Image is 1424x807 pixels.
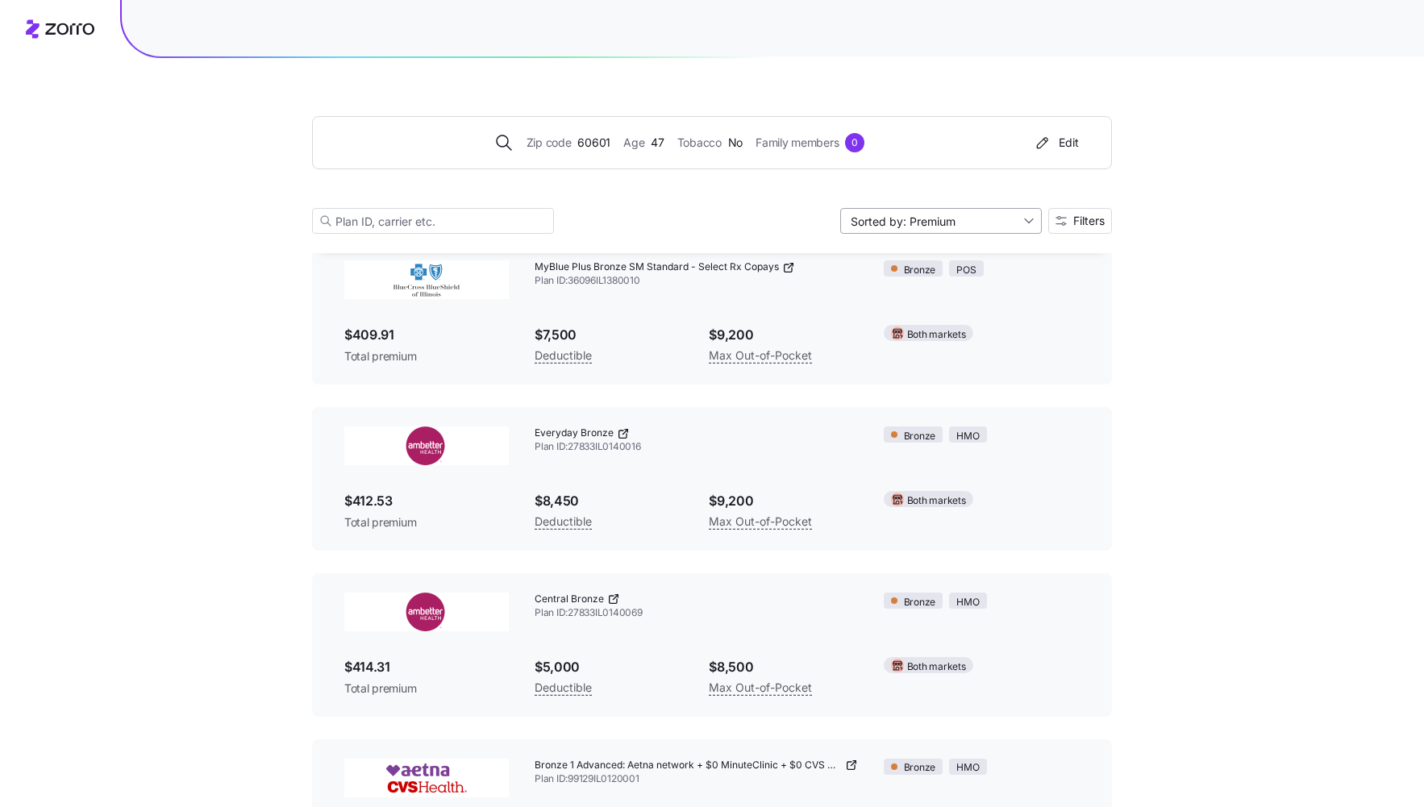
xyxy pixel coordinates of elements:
span: Filters [1073,215,1105,227]
span: Central Bronze [535,593,604,606]
img: Ambetter [344,426,509,465]
span: Plan ID: 27833IL0140069 [535,606,858,620]
span: Deductible [535,512,592,531]
span: $9,200 [709,491,857,511]
span: Both markets [907,327,966,343]
span: Plan ID: 36096IL1380010 [535,274,858,288]
span: Bronze [904,760,936,776]
img: Blue Cross and Blue Shield of Illinois [344,260,509,299]
span: $8,450 [535,491,683,511]
span: Bronze 1 Advanced: Aetna network + $0 MinuteClinic + $0 CVS Health Virtual Primary Care + Rx Copay [535,759,842,772]
span: $414.31 [344,657,509,677]
button: Filters [1048,208,1112,234]
span: Max Out-of-Pocket [709,346,812,365]
span: Plan ID: 99129IL0120001 [535,772,858,786]
span: Family members [756,134,839,152]
input: Sort by [840,208,1042,234]
span: Age [623,134,644,152]
span: Total premium [344,680,509,697]
span: No [728,134,743,152]
span: HMO [956,429,979,444]
div: 0 [845,133,864,152]
span: $8,500 [709,657,857,677]
span: Bronze [904,263,936,278]
span: 60601 [577,134,610,152]
img: Ambetter [344,593,509,631]
span: $412.53 [344,491,509,511]
span: $7,500 [535,325,683,345]
span: MyBlue Plus Bronze SM Standard - Select Rx Copays [535,260,779,274]
button: Edit [1026,130,1085,156]
span: $5,000 [535,657,683,677]
span: Total premium [344,514,509,530]
div: Edit [1033,135,1079,151]
span: Deductible [535,346,592,365]
span: HMO [956,760,979,776]
span: Total premium [344,348,509,364]
span: 47 [651,134,664,152]
span: Bronze [904,429,936,444]
span: Zip code [527,134,572,152]
img: Aetna CVS Health [344,759,509,797]
span: Deductible [535,678,592,697]
span: Both markets [907,493,966,509]
span: Max Out-of-Pocket [709,678,812,697]
span: Bronze [904,595,936,610]
span: Everyday Bronze [535,426,614,440]
span: Max Out-of-Pocket [709,512,812,531]
input: Plan ID, carrier etc. [312,208,554,234]
span: Plan ID: 27833IL0140016 [535,440,858,454]
span: HMO [956,595,979,610]
span: POS [956,263,976,278]
span: $409.91 [344,325,509,345]
span: $9,200 [709,325,857,345]
span: Both markets [907,659,966,675]
span: Tobacco [677,134,722,152]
